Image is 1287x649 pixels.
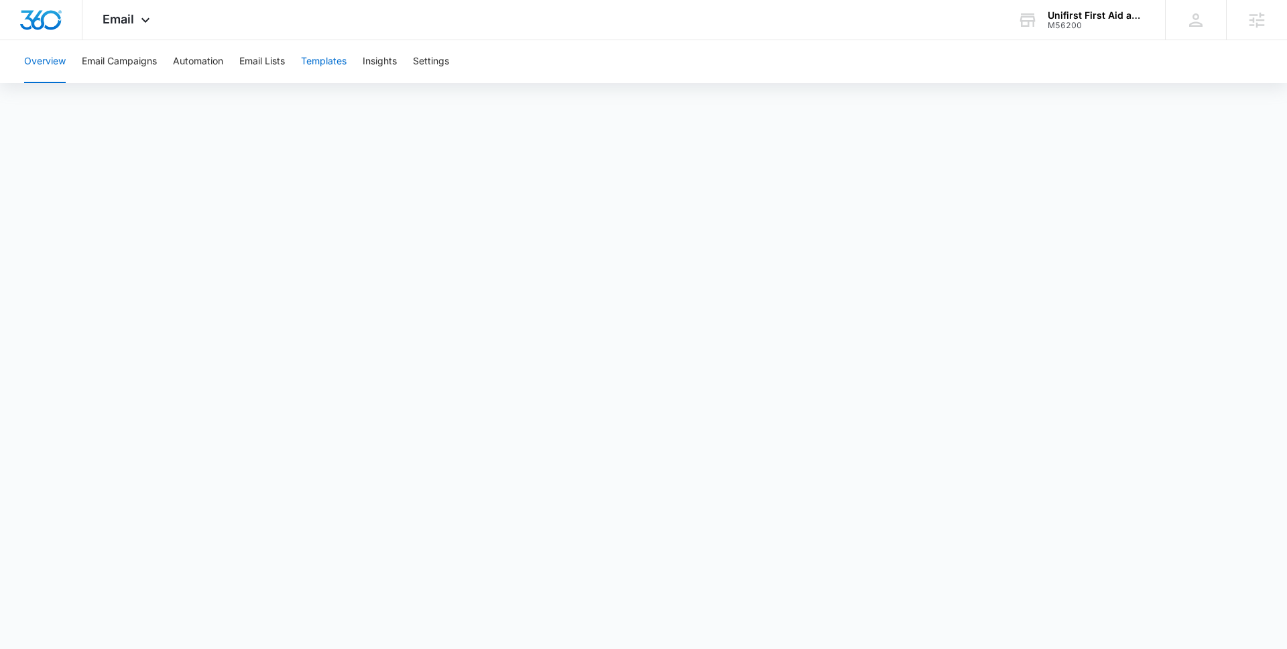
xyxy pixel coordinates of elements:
div: account name [1048,10,1146,21]
button: Automation [173,40,223,83]
button: Insights [363,40,397,83]
div: account id [1048,21,1146,30]
button: Templates [301,40,347,83]
span: Email [103,12,134,26]
button: Overview [24,40,66,83]
button: Email Lists [239,40,285,83]
button: Settings [413,40,449,83]
button: Email Campaigns [82,40,157,83]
